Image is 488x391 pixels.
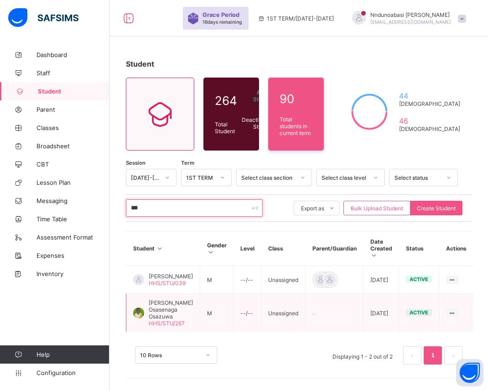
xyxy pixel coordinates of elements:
div: Select status [395,174,441,181]
span: Export as [301,205,324,212]
span: [DEMOGRAPHIC_DATA] [399,125,460,132]
span: HHS/STU/039 [149,280,186,287]
span: Deactivated Student [242,116,273,130]
span: Student [38,88,109,95]
th: Student [126,231,200,266]
td: M [200,266,234,294]
span: Expenses [36,252,109,259]
span: 90 [280,92,312,106]
span: active [410,309,428,316]
td: M [200,294,234,333]
i: Sort in Ascending Order [207,249,215,255]
button: prev page [403,346,421,365]
th: Class [261,231,306,266]
span: [EMAIL_ADDRESS][DOMAIN_NAME] [370,19,451,25]
th: Actions [439,231,473,266]
a: 1 [428,349,437,361]
span: Assessment Format [36,234,109,241]
span: [DEMOGRAPHIC_DATA] [399,100,460,107]
span: 46 [399,116,460,125]
span: Term [181,160,194,166]
span: HHS/STU/267 [149,320,185,327]
i: Sort in Ascending Order [156,245,164,252]
span: Create Student [417,205,456,212]
th: Status [399,231,439,266]
div: Select class section [241,174,295,181]
span: Staff [36,69,109,77]
span: Bulk Upload Student [351,205,403,212]
td: --/-- [234,266,261,294]
td: --/-- [234,294,261,333]
span: Active Student [242,89,273,103]
span: [PERSON_NAME] Osasenaga Osazuwa [149,299,193,320]
li: 1 [424,346,442,365]
button: Open asap [456,359,483,386]
th: Gender [200,231,234,266]
img: safsims [8,8,78,27]
span: Classes [36,124,109,131]
span: Configuration [36,369,109,376]
div: Select class level [322,174,368,181]
span: 264 [215,94,237,108]
span: 44 [399,91,460,100]
th: Level [234,231,261,266]
th: Date Created [363,231,399,266]
span: Help [36,351,109,358]
th: Parent/Guardian [306,231,363,266]
span: Nndunoabasi [PERSON_NAME] [370,11,451,18]
span: Lesson Plan [36,179,109,186]
span: Dashboard [36,51,109,58]
div: Total Student [213,119,239,137]
td: Unassigned [261,294,306,333]
img: sticker-purple.71386a28dfed39d6af7621340158ba97.svg [187,13,199,24]
span: Broadsheet [36,142,109,150]
span: Session [126,160,145,166]
span: Grace Period [202,11,239,18]
li: Displaying 1 - 2 out of 2 [326,346,400,365]
button: next page [444,346,462,365]
span: CBT [36,161,109,168]
span: Student [126,59,154,68]
td: [DATE] [363,266,399,294]
div: 1ST TERM [186,174,215,181]
td: Unassigned [261,266,306,294]
div: NndunoabasiAkpan [343,11,471,26]
span: Time Table [36,215,109,223]
td: [DATE] [363,294,399,333]
i: Sort in Ascending Order [370,252,378,259]
div: [DATE]-[DATE] [131,174,160,181]
span: Inventory [36,270,109,277]
span: session/term information [258,15,334,22]
span: Total students in current term [280,116,312,136]
div: 10 Rows [140,352,200,359]
span: Messaging [36,197,109,204]
span: 18 days remaining [202,19,242,25]
li: 下一页 [444,346,462,365]
span: active [410,276,428,282]
span: Parent [36,106,109,113]
li: 上一页 [403,346,421,365]
span: [PERSON_NAME] [149,273,193,280]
